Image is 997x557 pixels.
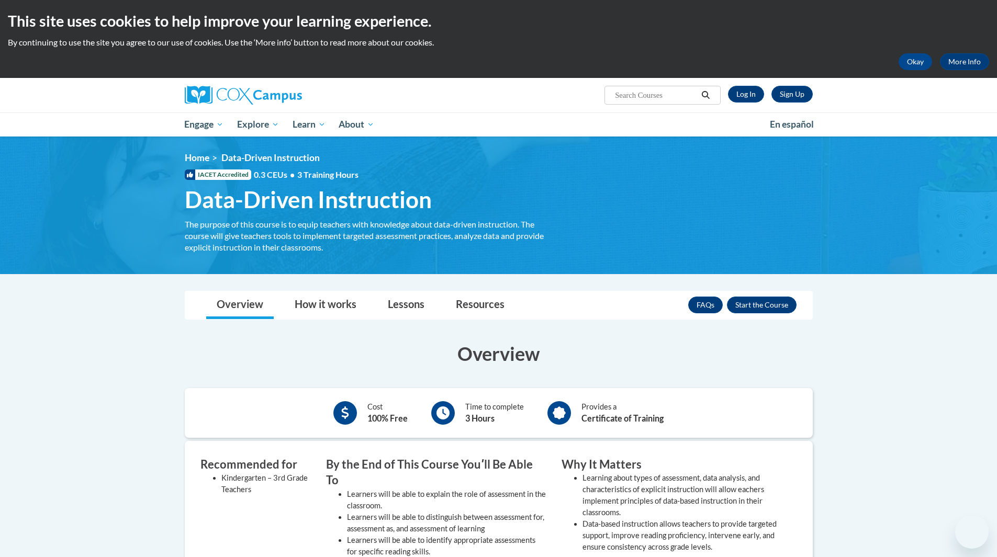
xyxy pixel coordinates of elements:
[290,169,295,179] span: •
[185,219,546,253] div: The purpose of this course is to equip teachers with knowledge about data-driven instruction. The...
[347,488,546,511] li: Learners will be able to explain the role of assessment in the classroom.
[582,472,781,518] li: Learning about types of assessment, data analysis, and characteristics of explicit instruction wi...
[185,86,384,105] a: Cox Campus
[297,169,359,179] span: 3 Training Hours
[347,511,546,535] li: Learners will be able to distinguish between assessment for, assessment as, and assessment of lea...
[377,291,435,319] a: Lessons
[185,186,432,213] span: Data-Driven Instruction
[614,89,698,101] input: Search Courses
[185,169,251,180] span: IACET Accredited
[185,152,209,163] a: Home
[367,401,408,425] div: Cost
[698,89,713,101] button: Search
[581,401,664,425] div: Provides a
[582,518,781,553] li: Data-based instruction allows teachers to provide targeted support, improve reading proficiency, ...
[185,340,813,367] h3: Overview
[293,118,326,131] span: Learn
[185,86,302,105] img: Cox Campus
[169,112,828,137] div: Main menu
[200,457,310,473] h3: Recommended for
[221,152,320,163] span: Data-Driven Instruction
[184,118,223,131] span: Engage
[367,413,408,423] b: 100% Free
[727,297,797,313] button: Enroll
[688,297,723,313] a: FAQs
[940,53,989,70] a: More Info
[254,169,359,180] span: 0.3 CEUs
[8,37,989,48] p: By continuing to use the site you agree to our use of cookies. Use the ‘More info’ button to read...
[770,119,814,130] span: En español
[237,118,279,131] span: Explore
[763,113,821,135] a: En español
[955,515,989,549] iframe: Button to launch messaging window
[8,10,989,31] h2: This site uses cookies to help improve your learning experience.
[332,112,381,137] a: About
[771,86,813,103] a: Register
[206,291,274,319] a: Overview
[562,457,781,473] h3: Why It Matters
[445,291,515,319] a: Resources
[284,291,367,319] a: How it works
[326,457,546,489] h3: By the End of This Course Youʹll Be Able To
[899,53,932,70] button: Okay
[465,413,495,423] b: 3 Hours
[221,472,310,495] li: Kindergarten – 3rd Grade Teachers
[465,401,524,425] div: Time to complete
[230,112,286,137] a: Explore
[339,118,374,131] span: About
[581,413,664,423] b: Certificate of Training
[178,112,231,137] a: Engage
[286,112,332,137] a: Learn
[728,86,764,103] a: Log In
